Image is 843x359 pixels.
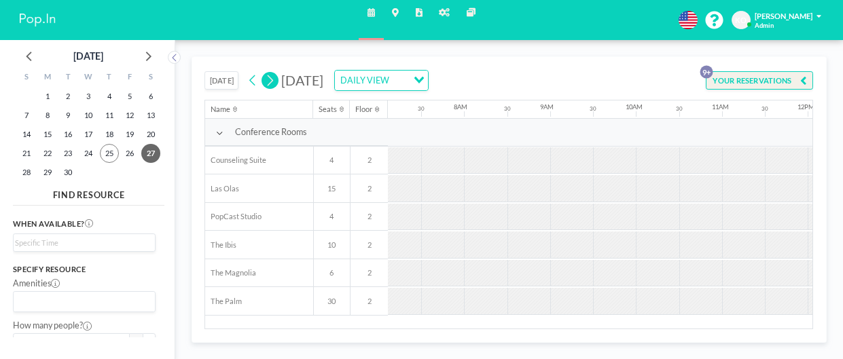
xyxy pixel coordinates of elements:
[755,12,812,20] span: [PERSON_NAME]
[281,72,323,88] span: [DATE]
[504,106,511,113] div: 30
[79,125,98,144] span: Wednesday, September 17, 2025
[58,87,77,106] span: Tuesday, September 2, 2025
[626,103,643,111] div: 10AM
[454,103,467,111] div: 8AM
[141,87,160,106] span: Saturday, September 6, 2025
[58,163,77,182] span: Tuesday, September 30, 2025
[14,234,155,251] div: Search for option
[13,320,92,331] label: How many people?
[100,125,119,144] span: Thursday, September 18, 2025
[73,47,103,66] div: [DATE]
[141,144,160,163] span: Saturday, September 27, 2025
[15,237,147,248] input: Search for option
[120,69,140,87] div: F
[351,184,388,193] span: 2
[38,87,57,106] span: Monday, September 1, 2025
[141,106,160,125] span: Saturday, September 13, 2025
[17,10,58,31] img: organization-logo
[755,22,774,30] span: Admin
[38,125,57,144] span: Monday, September 15, 2025
[100,106,119,125] span: Thursday, September 11, 2025
[79,144,98,163] span: Wednesday, September 24, 2025
[38,106,57,125] span: Monday, September 8, 2025
[17,163,36,182] span: Sunday, September 28, 2025
[540,103,554,111] div: 9AM
[16,69,37,87] div: S
[335,71,427,90] div: Search for option
[38,144,57,163] span: Monday, September 22, 2025
[100,87,119,106] span: Thursday, September 4, 2025
[120,125,139,144] span: Friday, September 19, 2025
[100,144,119,163] span: Thursday, September 25, 2025
[141,69,161,87] div: S
[79,87,98,106] span: Wednesday, September 3, 2025
[17,144,36,163] span: Sunday, September 21, 2025
[351,297,388,306] span: 2
[17,106,36,125] span: Sunday, September 7, 2025
[211,105,230,114] div: Name
[314,240,350,250] span: 10
[319,105,337,114] div: Seats
[15,295,147,309] input: Search for option
[314,184,350,193] span: 15
[120,87,139,106] span: Friday, September 5, 2025
[700,65,713,78] p: 9+
[235,127,306,138] span: Conference Rooms
[205,184,239,193] span: Las Olas
[205,212,262,221] span: PopCast Studio
[204,71,238,90] button: [DATE]
[13,185,164,200] h4: FIND RESOURCE
[205,268,256,278] span: The Magnolia
[79,106,98,125] span: Wednesday, September 10, 2025
[314,155,350,165] span: 4
[120,106,139,125] span: Friday, September 12, 2025
[58,106,77,125] span: Tuesday, September 9, 2025
[143,333,156,352] button: +
[13,278,60,289] label: Amenities
[590,106,596,113] div: 30
[78,69,98,87] div: W
[351,268,388,278] span: 2
[338,73,391,88] span: DAILY VIEW
[351,212,388,221] span: 2
[14,292,155,311] div: Search for option
[130,333,143,352] button: -
[706,71,813,90] button: YOUR RESERVATIONS9+
[37,69,57,87] div: M
[761,106,768,113] div: 30
[38,163,57,182] span: Monday, September 29, 2025
[58,125,77,144] span: Tuesday, September 16, 2025
[120,144,139,163] span: Friday, September 26, 2025
[355,105,372,114] div: Floor
[797,103,814,111] div: 12PM
[676,106,683,113] div: 30
[314,268,350,278] span: 6
[58,144,77,163] span: Tuesday, September 23, 2025
[314,212,350,221] span: 4
[205,155,266,165] span: Counseling Suite
[314,297,350,306] span: 30
[17,125,36,144] span: Sunday, September 14, 2025
[712,103,729,111] div: 11AM
[58,69,78,87] div: T
[141,125,160,144] span: Saturday, September 20, 2025
[205,297,242,306] span: The Palm
[351,155,388,165] span: 2
[418,106,425,113] div: 30
[393,73,406,88] input: Search for option
[205,240,236,250] span: The Ibis
[735,16,747,25] span: KO
[13,265,156,274] h3: Specify resource
[351,240,388,250] span: 2
[99,69,120,87] div: T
